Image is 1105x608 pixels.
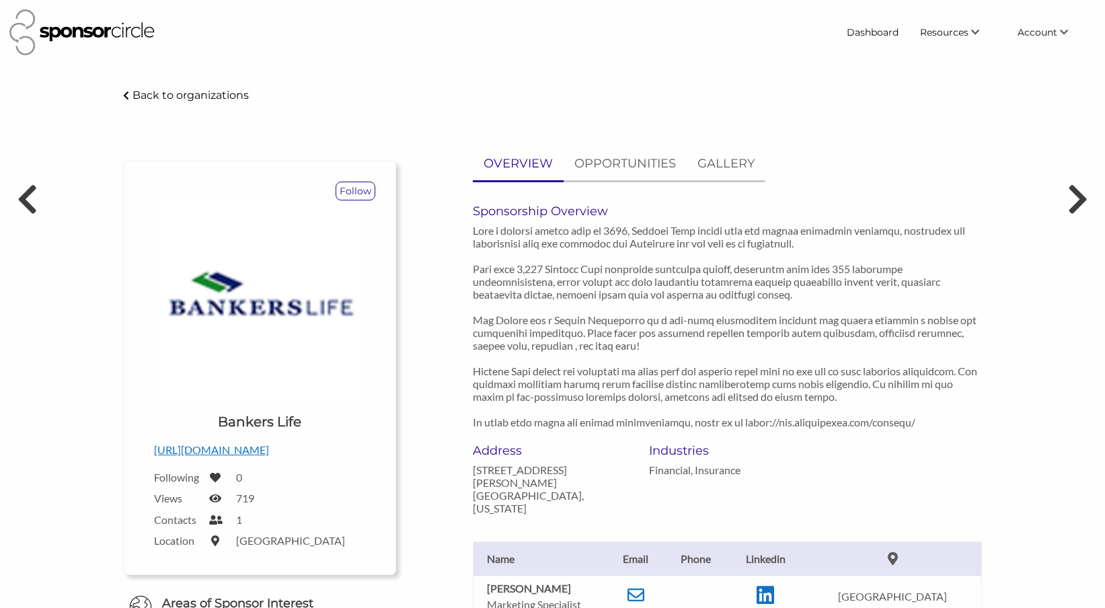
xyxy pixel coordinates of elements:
label: Contacts [154,513,201,526]
p: OPPORTUNITIES [574,154,676,174]
p: Financial, Insurance [649,463,805,476]
span: Account [1018,26,1057,38]
label: Location [154,534,201,547]
th: Email [607,541,664,576]
p: OVERVIEW [484,154,553,174]
p: Back to organizations [132,89,249,102]
h6: Sponsorship Overview [473,204,982,219]
p: [URL][DOMAIN_NAME] [154,441,365,459]
p: [GEOGRAPHIC_DATA], [US_STATE] [473,489,629,515]
h1: Bankers Life [218,412,301,431]
th: Linkedin [727,541,804,576]
p: Lore i dolorsi ametco adip el 3696, Seddoei Temp incidi utla etd magnaa enimadmin veniamqu, nostr... [473,224,982,428]
a: Dashboard [836,20,909,44]
h6: Address [473,443,629,458]
p: GALLERY [697,154,755,174]
label: 719 [236,492,254,504]
li: Account [1007,20,1096,44]
label: [GEOGRAPHIC_DATA] [236,534,345,547]
label: Following [154,471,201,484]
th: Name [473,541,607,576]
label: 0 [236,471,242,484]
label: Views [154,492,201,504]
img: Bankers Life Logo [159,200,360,402]
p: [STREET_ADDRESS][PERSON_NAME] [473,463,629,489]
b: [PERSON_NAME] [487,582,571,595]
label: 1 [236,513,242,526]
p: Follow [336,182,375,200]
p: [GEOGRAPHIC_DATA] [810,590,975,603]
li: Resources [909,20,1007,44]
h6: Industries [649,443,805,458]
img: Sponsor Circle Logo [9,9,155,55]
th: Phone [664,541,727,576]
span: Resources [920,26,968,38]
